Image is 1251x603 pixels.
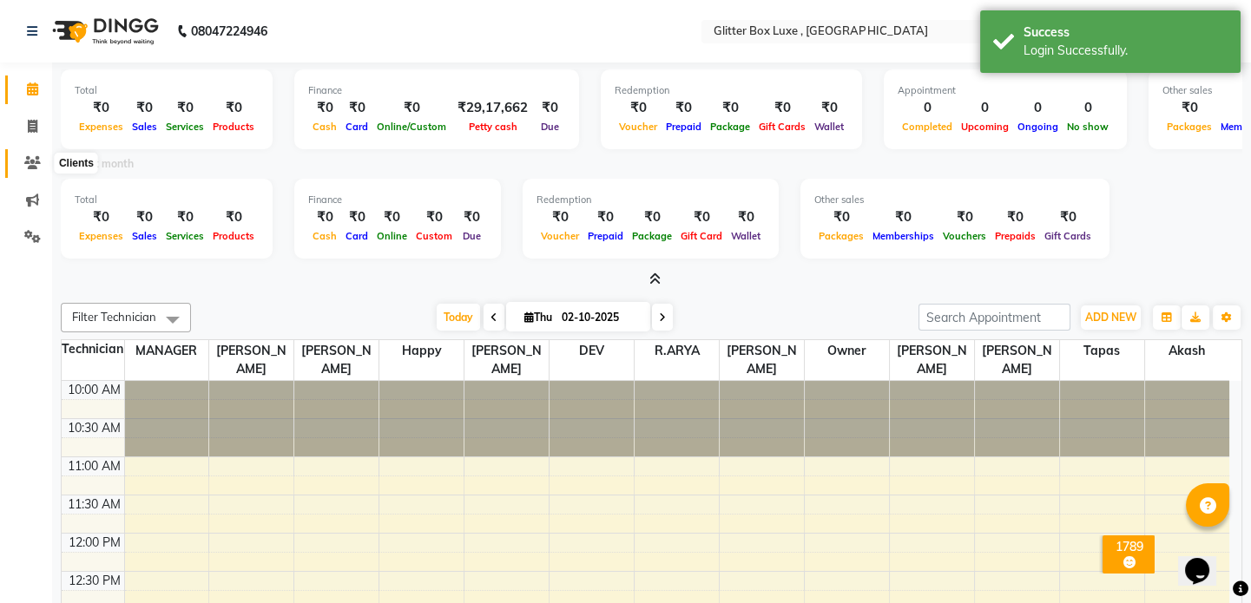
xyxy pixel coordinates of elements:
span: Cash [308,121,341,133]
div: Appointment [898,83,1113,98]
div: 0 [1063,98,1113,118]
span: Ongoing [1013,121,1063,133]
span: Online/Custom [372,121,451,133]
div: ₹29,17,662 [451,98,535,118]
span: Expenses [75,121,128,133]
span: Upcoming [957,121,1013,133]
span: Online [372,230,412,242]
span: Sales [128,121,161,133]
input: 2025-10-02 [556,305,643,331]
div: Total [75,193,259,207]
div: ₹0 [308,98,341,118]
span: Expenses [75,230,128,242]
div: Success [1024,23,1228,42]
div: ₹0 [754,98,810,118]
iframe: chat widget [1178,534,1234,586]
div: ₹0 [615,98,662,118]
span: Gift Card [676,230,727,242]
div: ₹0 [662,98,706,118]
span: Card [341,230,372,242]
div: Redemption [615,83,848,98]
div: ₹0 [676,207,727,227]
div: ₹0 [161,207,208,227]
span: akash [1145,340,1229,362]
div: ₹0 [372,98,451,118]
span: Products [208,121,259,133]
div: 11:00 AM [64,457,124,475]
span: Prepaid [662,121,706,133]
span: Voucher [537,230,583,242]
span: Package [628,230,676,242]
span: Thu [520,311,556,324]
span: Gift Cards [1040,230,1096,242]
div: ₹0 [308,207,341,227]
div: ₹0 [75,98,128,118]
span: No show [1063,121,1113,133]
span: Cash [308,230,341,242]
span: Custom [412,230,457,242]
span: Sales [128,230,161,242]
span: [PERSON_NAME] [890,340,974,380]
div: ₹0 [810,98,848,118]
div: ₹0 [868,207,938,227]
div: ₹0 [208,207,259,227]
span: Completed [898,121,957,133]
div: ₹0 [537,207,583,227]
span: Gift Cards [754,121,810,133]
span: [PERSON_NAME] [975,340,1059,380]
span: Packages [1162,121,1216,133]
div: 10:00 AM [64,381,124,399]
span: Prepaids [991,230,1040,242]
div: ₹0 [938,207,991,227]
div: Clients [55,153,98,174]
div: ₹0 [341,98,372,118]
span: Services [161,121,208,133]
span: Services [161,230,208,242]
span: Due [537,121,563,133]
span: Due [458,230,485,242]
span: owner [805,340,889,362]
span: Filter Technician [72,310,156,324]
div: 10:30 AM [64,419,124,437]
div: ₹0 [75,207,128,227]
div: Other sales [814,193,1096,207]
div: ₹0 [128,207,161,227]
span: ADD NEW [1085,311,1136,324]
div: ₹0 [628,207,676,227]
div: 0 [957,98,1013,118]
div: ₹0 [208,98,259,118]
span: Petty cash [464,121,522,133]
div: ₹0 [1162,98,1216,118]
span: Wallet [810,121,848,133]
div: 12:00 PM [65,534,124,552]
button: ADD NEW [1081,305,1141,330]
div: Finance [308,193,487,207]
span: [PERSON_NAME] [720,340,804,380]
span: Voucher [615,121,662,133]
span: [PERSON_NAME] [209,340,293,380]
span: Card [341,121,372,133]
div: Total [75,83,259,98]
span: Vouchers [938,230,991,242]
div: ₹0 [814,207,868,227]
div: ₹0 [341,207,372,227]
div: Finance [308,83,565,98]
div: ₹0 [727,207,765,227]
div: ₹0 [991,207,1040,227]
div: 0 [898,98,957,118]
span: Memberships [868,230,938,242]
span: [PERSON_NAME] [294,340,379,380]
input: Search Appointment [918,304,1070,331]
div: ₹0 [161,98,208,118]
div: ₹0 [457,207,487,227]
div: Login Successfully. [1024,42,1228,60]
div: Technician [62,340,124,358]
div: ₹0 [128,98,161,118]
span: Tapas [1060,340,1144,362]
span: Package [706,121,754,133]
span: Products [208,230,259,242]
div: ₹0 [412,207,457,227]
div: ₹0 [706,98,754,118]
div: ₹0 [372,207,412,227]
div: 11:30 AM [64,495,124,514]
